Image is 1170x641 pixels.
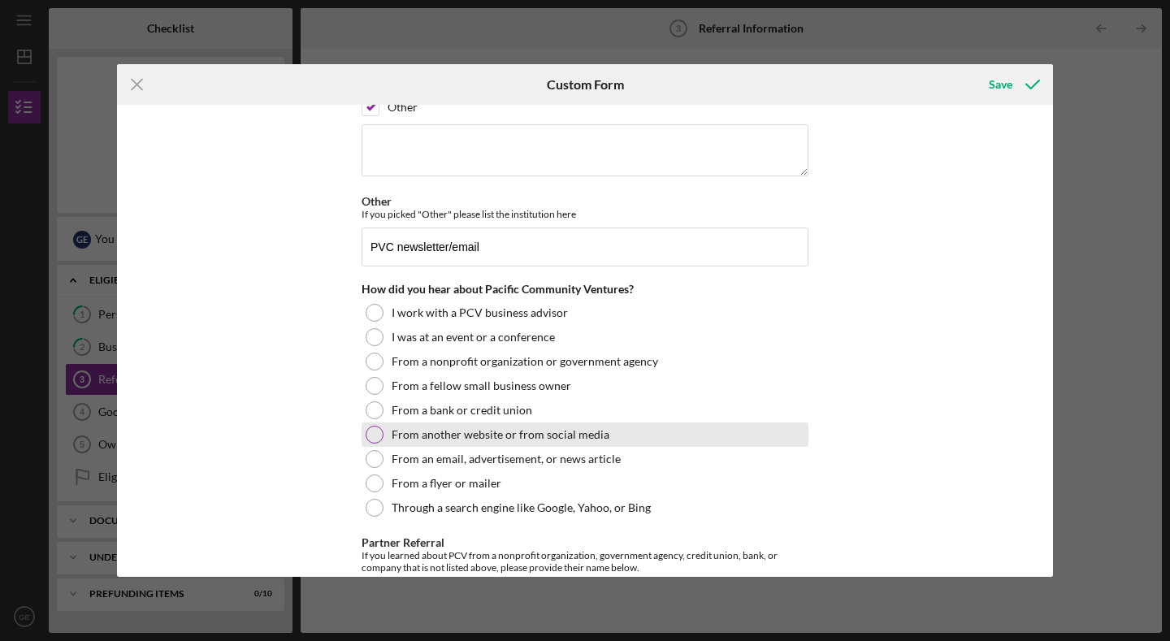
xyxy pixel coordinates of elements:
[392,501,651,514] label: Through a search engine like Google, Yahoo, or Bing
[989,68,1012,101] div: Save
[362,549,808,574] div: If you learned about PCV from a nonprofit organization, government agency, credit union, bank, or...
[392,428,609,441] label: From another website or from social media
[392,453,621,466] label: From an email, advertisement, or news article
[362,208,808,220] div: If you picked "Other" please list the institution here
[392,379,571,392] label: From a fellow small business owner
[392,355,658,368] label: From a nonprofit organization or government agency
[392,404,532,417] label: From a bank or credit union
[388,99,418,115] label: Other
[362,283,808,296] div: How did you hear about Pacific Community Ventures?
[973,68,1053,101] button: Save
[547,77,624,92] h6: Custom Form
[392,306,568,319] label: I work with a PCV business advisor
[362,194,392,208] label: Other
[392,477,501,490] label: From a flyer or mailer
[362,535,444,549] label: Partner Referral
[392,331,555,344] label: I was at an event or a conference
